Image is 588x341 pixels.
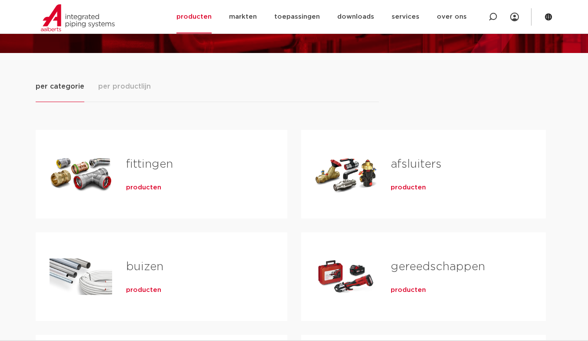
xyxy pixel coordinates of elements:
span: per categorie [36,81,84,92]
a: afsluiters [391,159,442,170]
div: my IPS [510,7,519,26]
a: fittingen [126,159,173,170]
a: producten [391,286,426,295]
span: per productlijn [98,81,151,92]
a: producten [391,183,426,192]
a: buizen [126,261,163,272]
a: producten [126,286,161,295]
a: gereedschappen [391,261,485,272]
a: producten [126,183,161,192]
